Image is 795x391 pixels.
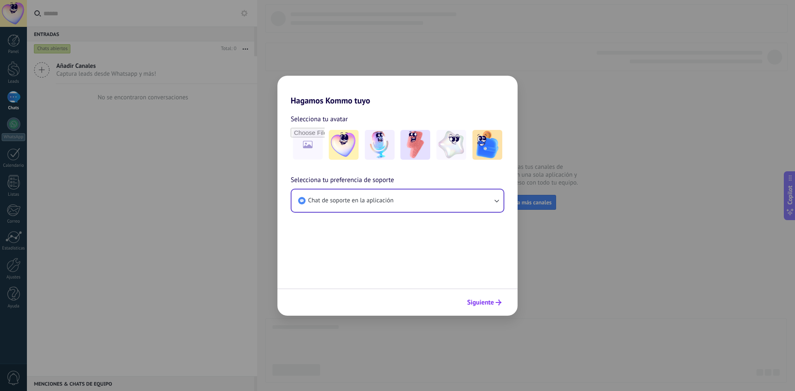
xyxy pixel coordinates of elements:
h2: Hagamos Kommo tuyo [277,76,518,106]
img: -2.jpeg [365,130,395,160]
img: -3.jpeg [400,130,430,160]
span: Selecciona tu avatar [291,114,348,125]
span: Selecciona tu preferencia de soporte [291,175,394,186]
button: Siguiente [463,295,505,309]
img: -1.jpeg [329,130,359,160]
span: Chat de soporte en la aplicación [308,197,393,205]
button: Chat de soporte en la aplicación [291,190,503,212]
img: -5.jpeg [472,130,502,160]
img: -4.jpeg [436,130,466,160]
span: Siguiente [467,300,494,305]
